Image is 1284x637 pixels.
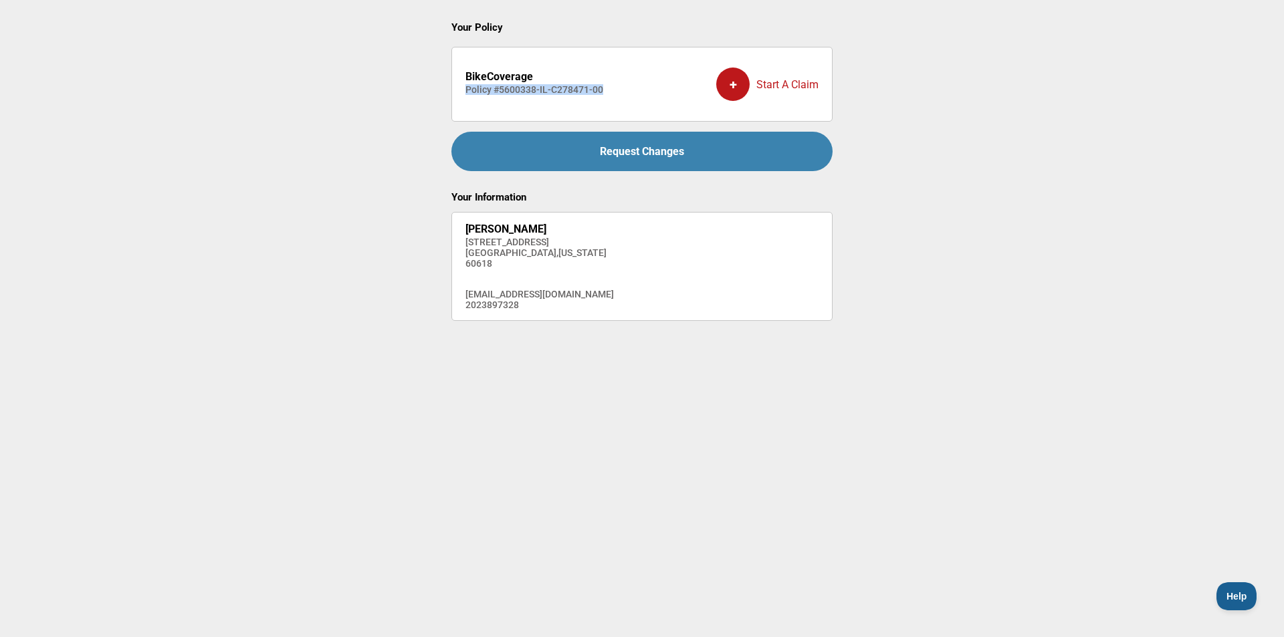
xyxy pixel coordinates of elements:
[716,57,819,111] a: +Start A Claim
[1216,582,1257,610] iframe: Toggle Customer Support
[465,247,614,258] h4: [GEOGRAPHIC_DATA] , [US_STATE]
[451,132,833,171] a: Request Changes
[451,191,833,203] h2: Your Information
[451,21,833,33] h2: Your Policy
[465,223,546,235] strong: [PERSON_NAME]
[465,258,614,269] h4: 60618
[716,57,819,111] div: Start A Claim
[465,237,614,247] h4: [STREET_ADDRESS]
[465,70,533,83] strong: BikeCoverage
[465,84,603,95] h4: Policy # 5600338-IL-C278471-00
[465,289,614,299] h4: [EMAIL_ADDRESS][DOMAIN_NAME]
[716,68,750,101] div: +
[465,299,614,310] h4: 2023897328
